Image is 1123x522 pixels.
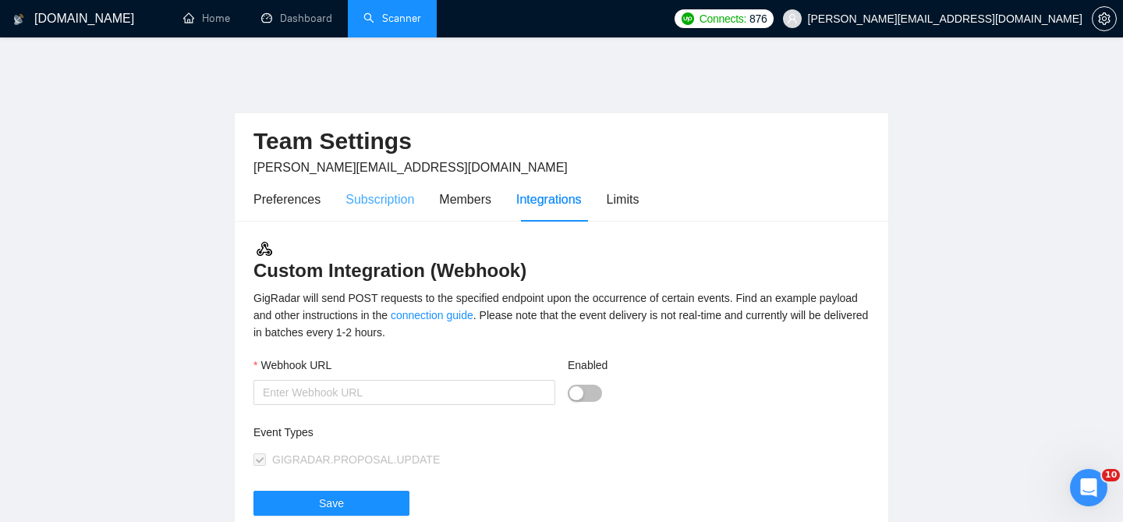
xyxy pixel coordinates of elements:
div: GigRadar will send POST requests to the specified endpoint upon the occurrence of certain events.... [253,289,870,341]
label: Webhook URL [253,357,331,374]
h3: Custom Integration (Webhook) [253,240,870,283]
button: setting [1092,6,1117,31]
button: Enabled [568,385,602,402]
input: Webhook URL [253,380,555,405]
iframe: Intercom live chat [1070,469,1107,506]
div: Integrations [516,190,582,209]
label: Event Types [253,424,314,441]
span: Save [319,495,344,512]
div: Preferences [253,190,321,209]
span: [PERSON_NAME][EMAIL_ADDRESS][DOMAIN_NAME] [253,161,568,174]
label: Enabled [568,357,608,374]
h2: Team Settings [253,126,870,158]
button: Save [253,491,409,516]
span: 10 [1102,469,1120,481]
img: upwork-logo.png [682,12,694,25]
div: Members [439,190,491,209]
a: searchScanner [363,12,421,25]
span: Connects: [700,10,746,27]
a: homeHome [183,12,230,25]
a: connection guide [391,309,473,321]
span: setting [1093,12,1116,25]
span: GIGRADAR.PROPOSAL.UPDATE [272,453,440,466]
a: setting [1092,12,1117,25]
div: Subscription [345,190,414,209]
span: user [787,13,798,24]
img: webhook.3a52c8ec.svg [255,240,274,258]
div: Limits [607,190,639,209]
span: 876 [749,10,767,27]
img: logo [13,7,24,32]
a: dashboardDashboard [261,12,332,25]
